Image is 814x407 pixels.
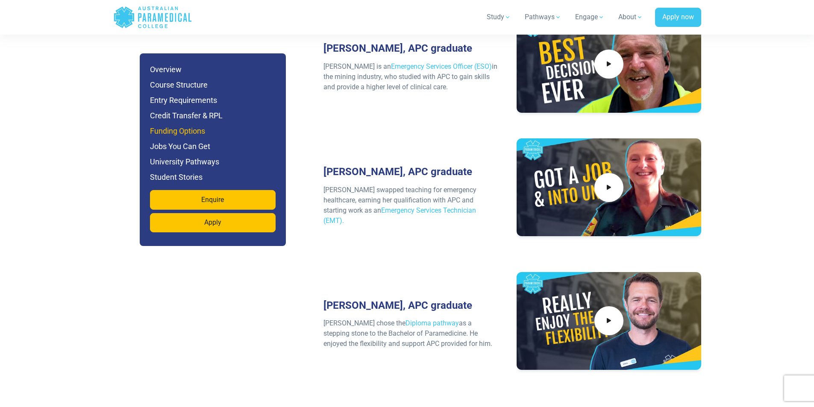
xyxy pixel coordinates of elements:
a: Australian Paramedical College [113,3,192,31]
p: [PERSON_NAME] is an in the mining industry, who studied with APC to gain skills and provide a hig... [323,61,498,92]
a: Apply now [655,8,701,27]
p: [PERSON_NAME] chose the as a stepping stone to the Bachelor of Paramedicine. He enjoyed the flexi... [323,318,498,349]
h3: [PERSON_NAME], APC graduate [318,42,503,55]
a: Engage [570,5,610,29]
a: Pathways [520,5,567,29]
a: Diploma pathway [406,319,459,327]
a: Emergency Services Officer (ESO) [391,62,492,70]
a: About [613,5,648,29]
a: Emergency Services Technician (EMT). [323,206,476,225]
h3: [PERSON_NAME], APC graduate [318,166,503,178]
p: [PERSON_NAME] swapped teaching for emergency healthcare, earning her qualification with APC and s... [323,185,498,226]
a: Study [482,5,516,29]
h3: [PERSON_NAME], APC graduate [318,299,503,312]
